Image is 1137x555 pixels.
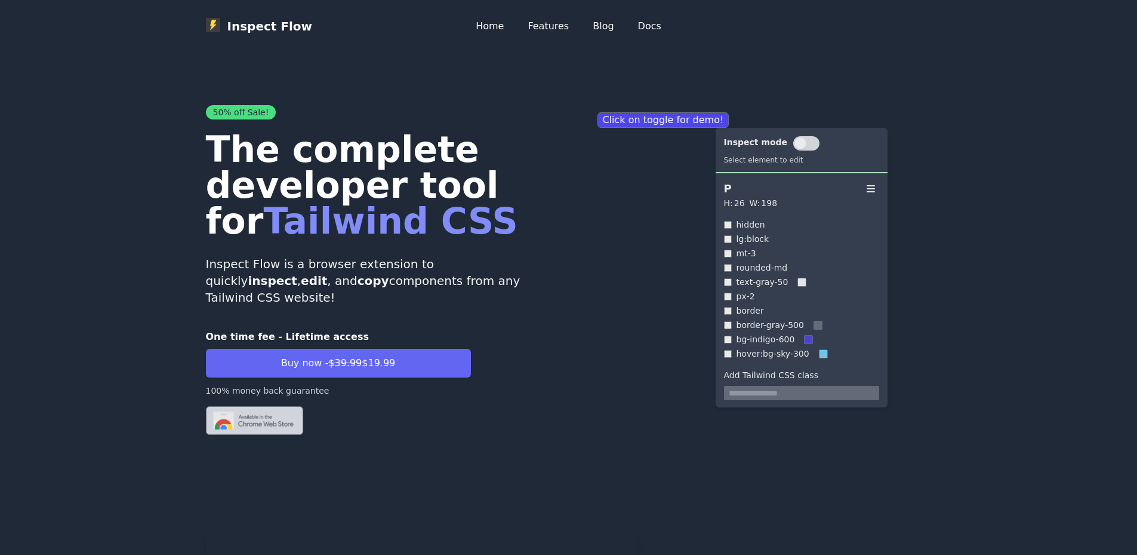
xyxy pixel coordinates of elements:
[528,19,569,33] a: Features
[263,200,517,242] span: Tailwind CSS
[761,197,777,209] p: 198
[737,276,788,288] p: text-gray-50
[737,290,755,302] p: px-2
[476,19,504,33] a: Home
[206,385,471,397] p: 100% money back guarantee
[206,256,559,306] p: Inspect Flow is a browser extension to quickly , , and components from any Tailwind CSS website!
[734,197,745,209] p: 26
[724,155,820,165] p: Select element to edit
[737,262,788,274] p: rounded-md
[206,18,220,32] img: Inspect Flow logo
[737,305,764,317] p: border
[593,19,614,33] a: Blog
[737,219,765,231] p: hidden
[737,233,769,245] p: lg:block
[724,369,879,381] label: Add Tailwind CSS class
[248,274,297,288] strong: inspect
[737,333,795,345] p: bg-indigo-600
[724,180,732,197] p: P
[638,19,661,33] a: Docs
[737,348,809,360] p: hover:bg-sky-300
[737,247,756,259] p: mt-3
[328,357,362,369] span: $39.99
[206,131,559,239] h1: The complete developer tool for
[737,319,804,331] p: border-gray-500
[724,197,733,209] p: H:
[206,349,471,378] button: Buy now -$39.99$19.99
[206,18,313,35] p: Inspect Flow
[206,14,932,38] nav: Global
[597,112,729,128] p: Click on toggle for demo!
[301,274,327,288] strong: edit
[724,136,788,151] p: Inspect mode
[206,105,276,119] span: 50% off Sale!
[206,406,303,435] img: Chrome logo
[206,18,313,35] a: Inspect Flow logoInspect Flow
[358,274,389,288] strong: copy
[281,356,396,370] span: Buy now - $19.99
[206,330,471,344] p: One time fee - Lifetime access
[750,197,760,209] p: W:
